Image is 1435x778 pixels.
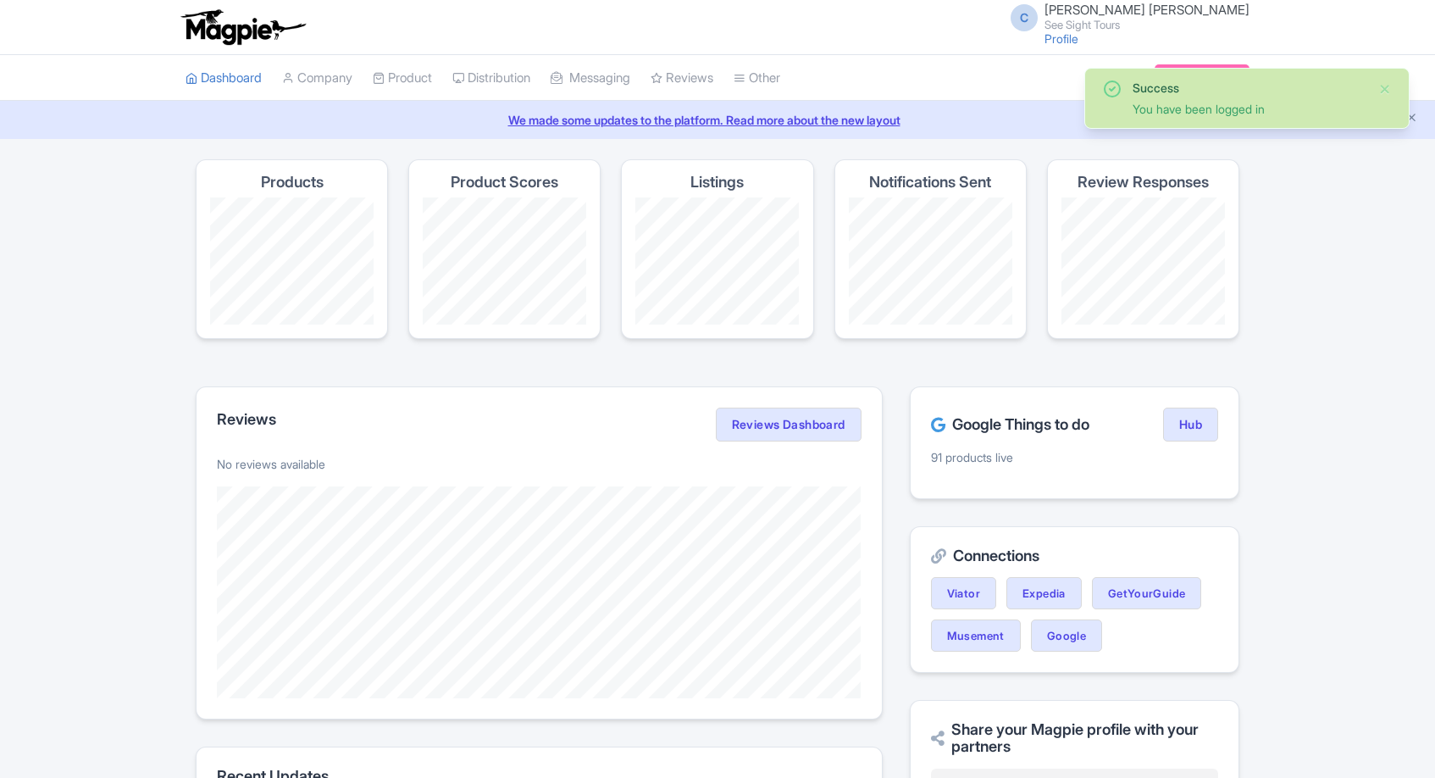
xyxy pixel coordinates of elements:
[1133,100,1365,118] div: You have been logged in
[931,577,996,609] a: Viator
[186,55,262,102] a: Dashboard
[1092,577,1202,609] a: GetYourGuide
[282,55,352,102] a: Company
[1011,4,1038,31] span: C
[1155,64,1249,90] a: Subscription
[931,721,1218,755] h2: Share your Magpie profile with your partners
[10,111,1425,129] a: We made some updates to the platform. Read more about the new layout
[177,8,308,46] img: logo-ab69f6fb50320c5b225c76a69d11143b.png
[869,174,991,191] h4: Notifications Sent
[1133,79,1365,97] div: Success
[1031,620,1102,652] a: Google
[690,174,744,191] h4: Listings
[1044,31,1078,46] a: Profile
[1006,577,1082,609] a: Expedia
[452,55,530,102] a: Distribution
[217,455,862,473] p: No reviews available
[716,408,862,442] a: Reviews Dashboard
[1044,2,1249,18] span: [PERSON_NAME] [PERSON_NAME]
[1078,174,1209,191] h4: Review Responses
[931,448,1218,466] p: 91 products live
[1044,19,1249,31] small: See Sight Tours
[931,547,1218,564] h2: Connections
[734,55,780,102] a: Other
[651,55,713,102] a: Reviews
[1378,79,1392,99] button: Close
[373,55,432,102] a: Product
[1405,109,1418,129] button: Close announcement
[261,174,324,191] h4: Products
[931,416,1089,433] h2: Google Things to do
[931,620,1021,652] a: Musement
[1000,3,1249,31] a: C [PERSON_NAME] [PERSON_NAME] See Sight Tours
[551,55,630,102] a: Messaging
[451,174,558,191] h4: Product Scores
[1163,408,1218,442] a: Hub
[217,411,276,428] h2: Reviews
